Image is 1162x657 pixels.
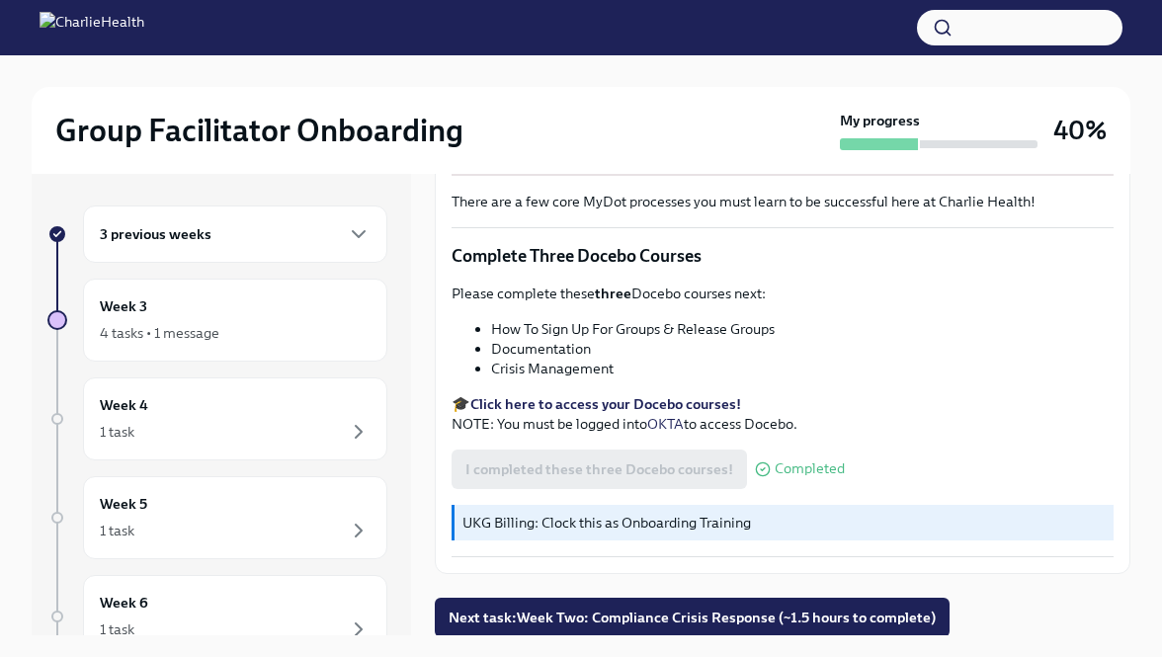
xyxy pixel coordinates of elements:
span: Completed [775,461,845,476]
h6: Week 6 [100,592,148,614]
h6: 3 previous weeks [100,223,211,245]
div: 1 task [100,521,134,540]
strong: three [595,285,631,302]
li: Crisis Management [491,359,1114,378]
h2: Group Facilitator Onboarding [55,111,463,150]
h6: Week 3 [100,295,147,317]
a: Click here to access your Docebo courses! [470,395,741,413]
li: How To Sign Up For Groups & Release Groups [491,319,1114,339]
p: Please complete these Docebo courses next: [452,284,1114,303]
button: Next task:Week Two: Compliance Crisis Response (~1.5 hours to complete) [435,598,950,637]
a: Week 34 tasks • 1 message [47,279,387,362]
h6: Week 5 [100,493,147,515]
div: 1 task [100,619,134,639]
a: Week 41 task [47,377,387,460]
p: UKG Billing: Clock this as Onboarding Training [462,513,1106,533]
div: 1 task [100,422,134,442]
div: 4 tasks • 1 message [100,323,219,343]
img: CharlieHealth [40,12,144,43]
div: 3 previous weeks [83,205,387,263]
p: There are a few core MyDot processes you must learn to be successful here at Charlie Health! [452,192,1114,211]
p: Complete Three Docebo Courses [452,244,1114,268]
li: Documentation [491,339,1114,359]
span: Next task : Week Two: Compliance Crisis Response (~1.5 hours to complete) [449,608,936,627]
h6: Week 4 [100,394,148,416]
a: Week 51 task [47,476,387,559]
a: OKTA [647,415,684,433]
strong: My progress [840,111,920,130]
p: 🎓 NOTE: You must be logged into to access Docebo. [452,394,1114,434]
h3: 40% [1053,113,1107,148]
